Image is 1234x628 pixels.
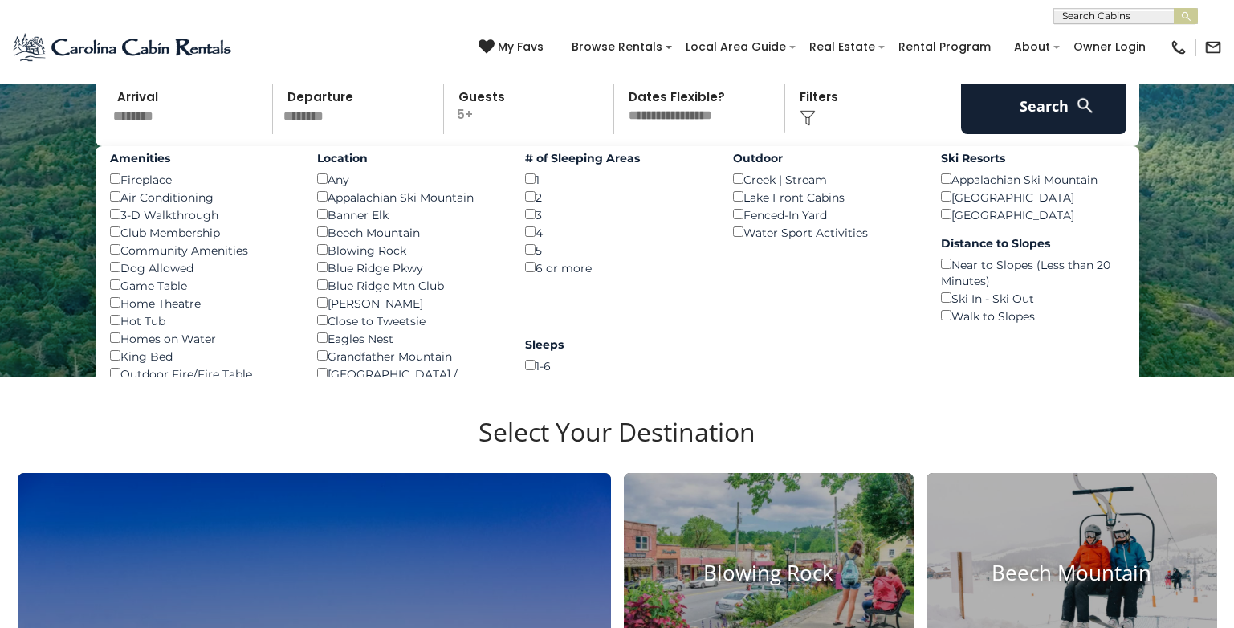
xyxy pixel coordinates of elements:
div: Fenced-In Yard [733,206,917,223]
div: Banner Elk [317,206,501,223]
div: Creek | Stream [733,170,917,188]
div: Dog Allowed [110,259,294,276]
div: Club Membership [110,223,294,241]
div: [PERSON_NAME] [317,294,501,312]
div: 3 [525,206,709,223]
h3: Select Your Destination [15,417,1220,473]
div: Eagles Nest [317,329,501,347]
a: My Favs [479,39,548,56]
div: Community Amenities [110,241,294,259]
div: Home Theatre [110,294,294,312]
div: 3-D Walkthrough [110,206,294,223]
div: Air Conditioning [110,188,294,206]
div: Blowing Rock [317,241,501,259]
div: 6 or more [525,259,709,276]
a: About [1006,35,1058,59]
div: Water Sport Activities [733,223,917,241]
div: 2 [525,188,709,206]
a: Rental Program [890,35,999,59]
a: Browse Rentals [564,35,670,59]
label: # of Sleeping Areas [525,150,709,166]
div: [GEOGRAPHIC_DATA] / [PERSON_NAME] [317,365,501,398]
div: Blue Ridge Mtn Club [317,276,501,294]
div: King Bed [110,347,294,365]
img: search-regular-white.png [1075,96,1095,116]
img: mail-regular-black.png [1204,39,1222,56]
label: Distance to Slopes [941,235,1125,251]
div: Any [317,170,501,188]
div: Beech Mountain [317,223,501,241]
div: Ski In - Ski Out [941,289,1125,307]
a: Local Area Guide [678,35,794,59]
div: 1-6 [525,357,709,374]
div: Appalachian Ski Mountain [317,188,501,206]
h4: Blowing Rock [624,561,914,586]
span: My Favs [498,39,544,55]
a: Owner Login [1065,35,1154,59]
div: Hot Tub [110,312,294,329]
div: 7-11 [525,374,709,392]
label: Sleeps [525,336,709,353]
div: [GEOGRAPHIC_DATA] [941,206,1125,223]
div: Appalachian Ski Mountain [941,170,1125,188]
div: Blue Ridge Pkwy [317,259,501,276]
label: Outdoor [733,150,917,166]
div: 5 [525,241,709,259]
div: 4 [525,223,709,241]
div: Grandfather Mountain [317,347,501,365]
label: Amenities [110,150,294,166]
div: Game Table [110,276,294,294]
a: Real Estate [801,35,883,59]
label: Ski Resorts [941,150,1125,166]
div: Outdoor Fire/Fire Table [110,365,294,382]
p: 5+ [449,78,614,134]
img: filter--v1.png [800,110,816,126]
div: Close to Tweetsie [317,312,501,329]
h4: Beech Mountain [927,561,1217,586]
div: Homes on Water [110,329,294,347]
div: [GEOGRAPHIC_DATA] [941,188,1125,206]
img: Blue-2.png [12,31,234,63]
img: phone-regular-black.png [1170,39,1187,56]
div: Lake Front Cabins [733,188,917,206]
button: Search [961,78,1127,134]
label: Location [317,150,501,166]
div: Near to Slopes (Less than 20 Minutes) [941,255,1125,289]
div: Fireplace [110,170,294,188]
div: 1 [525,170,709,188]
div: Walk to Slopes [941,307,1125,324]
